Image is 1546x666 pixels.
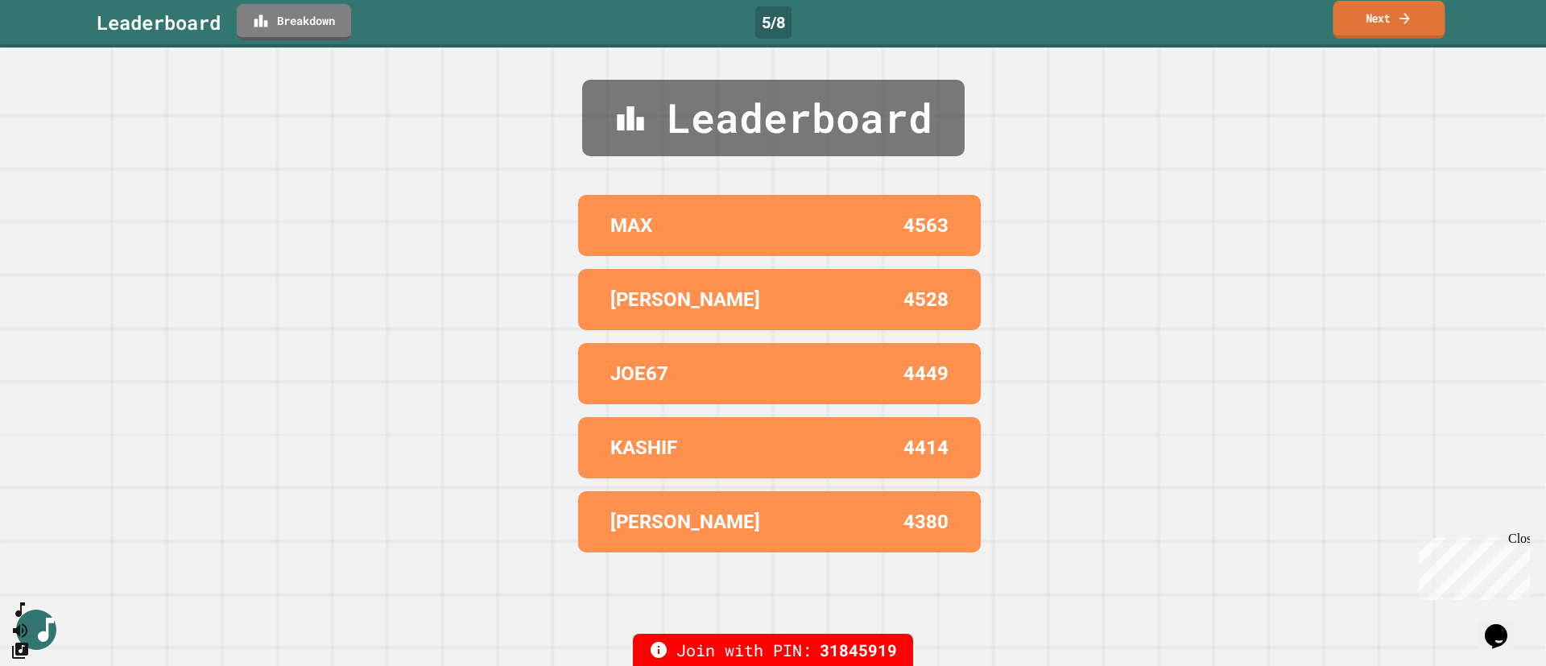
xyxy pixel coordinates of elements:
[610,433,677,462] p: KASHIF
[610,359,668,388] p: JOE67
[582,80,965,156] div: Leaderboard
[903,285,949,314] p: 4528
[633,634,913,666] div: Join with PIN:
[6,6,111,102] div: Chat with us now!Close
[903,359,949,388] p: 4449
[903,507,949,536] p: 4380
[237,4,351,40] a: Breakdown
[1412,532,1530,600] iframe: chat widget
[610,507,760,536] p: [PERSON_NAME]
[903,211,949,240] p: 4563
[610,285,760,314] p: [PERSON_NAME]
[10,620,30,640] button: Mute music
[10,600,30,620] button: SpeedDial basic example
[1333,1,1445,39] a: Next
[610,211,652,240] p: MAX
[903,433,949,462] p: 4414
[97,8,221,37] div: Leaderboard
[755,6,792,39] div: 5 / 8
[10,640,30,660] button: Change Music
[820,638,897,662] span: 31845919
[1478,602,1530,650] iframe: chat widget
